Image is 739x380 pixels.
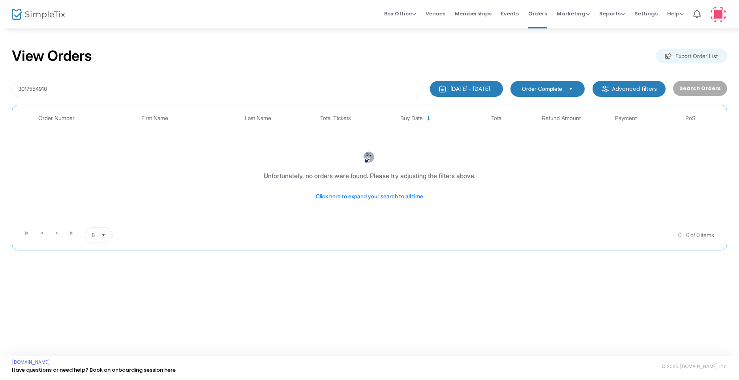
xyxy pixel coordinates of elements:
div: Unfortunately, no orders were found. Please try adjusting the filters above. [264,171,476,181]
span: Memberships [455,4,491,24]
span: Buy Date [400,115,423,122]
span: 8 [92,231,95,239]
span: Sortable [426,115,432,122]
button: Select [565,85,576,93]
span: Settings [634,4,658,24]
div: Data table [16,109,723,224]
a: [DOMAIN_NAME] [12,359,50,365]
span: Box Office [384,10,416,17]
span: Help [667,10,684,17]
span: Orders [528,4,547,24]
span: Events [501,4,519,24]
m-button: Advanced filters [593,81,666,97]
span: Reports [599,10,625,17]
img: monthly [439,85,446,93]
div: [DATE] - [DATE] [450,85,490,93]
span: Order Number [38,115,75,122]
h2: View Orders [12,47,92,65]
th: Refund Amount [529,109,594,128]
kendo-pager-info: 0 - 0 of 0 items [191,227,714,243]
img: face-thinking.png [363,151,375,163]
span: Marketing [557,10,590,17]
span: Venues [426,4,445,24]
input: Search by name, email, phone, order number, ip address, or last 4 digits of card [12,81,422,97]
span: PoS [685,115,696,122]
span: © 2025 [DOMAIN_NAME] Inc. [662,363,727,370]
span: Payment [615,115,637,122]
img: filter [601,85,609,93]
span: Last Name [245,115,271,122]
button: Select [98,228,109,243]
th: Total [465,109,529,128]
a: Have questions or need help? Book an onboarding session here [12,366,176,374]
span: First Name [141,115,168,122]
span: Order Complete [522,85,562,93]
span: Click here to expand your search to all time [316,193,423,199]
th: Total Tickets [303,109,368,128]
button: [DATE] - [DATE] [430,81,503,97]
